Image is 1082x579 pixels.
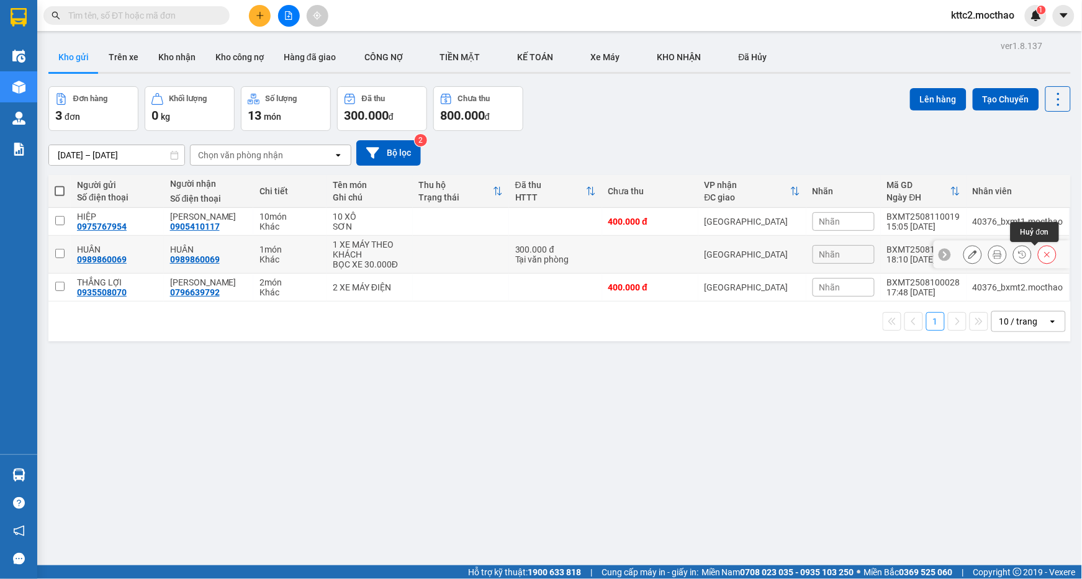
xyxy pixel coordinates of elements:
div: Trạng thái [419,192,493,202]
div: 0935508070 [77,287,127,297]
button: Trên xe [99,42,148,72]
span: 0 [151,108,158,123]
span: message [13,553,25,565]
button: Đã thu300.000đ [337,86,427,131]
div: ĐC giao [705,192,790,202]
span: đ [389,112,394,122]
div: Tại văn phòng [515,254,596,264]
span: 300.000 [344,108,389,123]
button: Kho công nợ [205,42,274,72]
strong: 1900 633 818 [528,567,581,577]
span: | [962,565,964,579]
div: 400.000 đ [608,217,692,227]
span: KHO NHẬN [657,52,701,62]
th: Toggle SortBy [881,175,967,208]
span: Hỗ trợ kỹ thuật: [468,565,581,579]
div: BXMT2508100028 [887,277,960,287]
div: BXMT2508110019 [887,212,960,222]
div: Đã thu [362,94,385,103]
span: Đã Hủy [739,52,767,62]
span: ⚪️ [857,570,861,575]
div: HTTT [515,192,586,202]
div: 1 XE MÁY THEO KHÁCH [333,240,407,259]
div: 10 XÔ [333,212,407,222]
span: Cung cấp máy in - giấy in: [602,565,698,579]
div: Ngày ĐH [887,192,950,202]
div: Ghi chú [333,192,407,202]
span: 1 [1039,6,1044,14]
div: Khối lượng [169,94,207,103]
span: 13 [248,108,261,123]
div: Thu hộ [419,180,493,190]
div: BXMT2508100030 [887,245,960,254]
button: Kho nhận [148,42,205,72]
span: KẾ TOÁN [518,52,554,62]
div: Khác [259,287,320,297]
img: warehouse-icon [12,469,25,482]
span: Miền Bắc [864,565,953,579]
img: warehouse-icon [12,50,25,63]
div: THẮNG LỢI [77,277,158,287]
div: Chưa thu [458,94,490,103]
button: caret-down [1053,5,1075,27]
div: 2 món [259,277,320,287]
button: aim [307,5,328,27]
input: Tìm tên, số ĐT hoặc mã đơn [68,9,215,22]
strong: 0708 023 035 - 0935 103 250 [741,567,854,577]
div: Huỷ đơn [1011,222,1059,242]
div: Mã GD [887,180,950,190]
div: 15:05 [DATE] [887,222,960,231]
th: Toggle SortBy [698,175,806,208]
div: ver 1.8.137 [1001,39,1043,53]
span: search [52,11,60,20]
sup: 1 [1037,6,1046,14]
div: Chưa thu [608,186,692,196]
button: Khối lượng0kg [145,86,235,131]
div: 17:48 [DATE] [887,287,960,297]
span: Nhãn [819,282,841,292]
strong: 0369 525 060 [899,567,953,577]
div: Tên món [333,180,407,190]
div: 0989860069 [170,254,220,264]
sup: 2 [415,134,427,146]
div: Số lượng [266,94,297,103]
button: plus [249,5,271,27]
div: Khác [259,254,320,264]
div: 2 XE MÁY ĐIỆN [333,282,407,292]
button: 1 [926,312,945,331]
div: MINH HOÀNG [170,212,247,222]
div: 10 món [259,212,320,222]
span: Nhãn [819,249,841,259]
span: TIỀN MẶT [440,52,480,62]
div: HUÂN [170,245,247,254]
div: VP nhận [705,180,790,190]
svg: open [333,150,343,160]
span: món [264,112,281,122]
div: Đơn hàng [73,94,107,103]
span: 800.000 [440,108,485,123]
span: notification [13,525,25,537]
div: 300.000 đ [515,245,596,254]
button: Bộ lọc [356,140,421,166]
div: 0989860069 [77,254,127,264]
th: Toggle SortBy [413,175,509,208]
div: Sửa đơn hàng [963,245,982,264]
div: 40376_bxmt1.mocthao [973,217,1063,227]
span: Nhãn [819,217,841,227]
img: solution-icon [12,143,25,156]
span: 3 [55,108,62,123]
span: kg [161,112,170,122]
button: Đơn hàng3đơn [48,86,138,131]
div: 0796639792 [170,287,220,297]
span: copyright [1013,568,1022,577]
div: [GEOGRAPHIC_DATA] [705,282,800,292]
span: đ [485,112,490,122]
div: Nhân viên [973,186,1063,196]
th: Toggle SortBy [509,175,602,208]
div: Chi tiết [259,186,320,196]
img: warehouse-icon [12,81,25,94]
svg: open [1048,316,1058,326]
div: HUÂN [77,245,158,254]
input: Select a date range. [49,145,184,165]
span: kttc2.mocthao [942,7,1025,23]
